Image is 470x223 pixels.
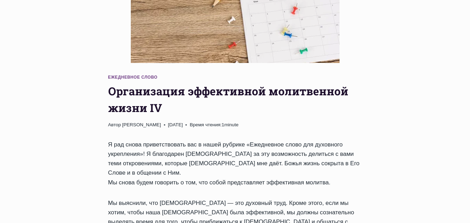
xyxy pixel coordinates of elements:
span: Время чтения: [190,122,222,127]
span: minute [224,122,239,127]
p: Мы снова будем говорить о том, что собой представляет эффективная молитва. [108,178,362,187]
a: Ежедневное слово [108,75,158,80]
h1: Организация эффективной молитвенной жизни IV [108,83,362,116]
span: 1 [190,121,238,129]
span: Автор [108,121,121,129]
time: [DATE] [168,121,183,129]
a: [PERSON_NAME] [122,122,161,127]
